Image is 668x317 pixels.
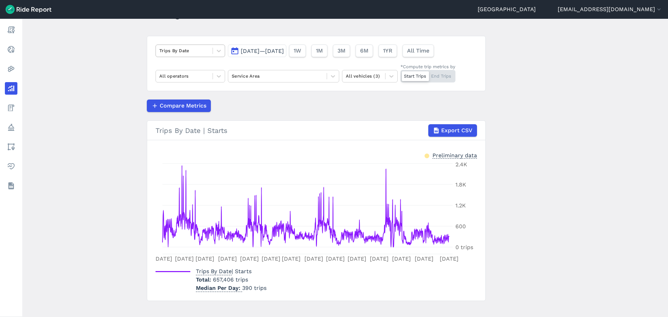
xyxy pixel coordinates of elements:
a: Areas [5,141,17,153]
a: Analyze [5,82,17,95]
tspan: [DATE] [392,255,411,262]
span: Export CSV [441,126,472,135]
span: Compare Metrics [160,102,206,110]
tspan: 600 [455,223,466,230]
tspan: [DATE] [196,255,214,262]
div: Preliminary data [432,151,477,159]
div: Trips By Date | Starts [156,124,477,137]
span: 3M [337,47,345,55]
tspan: 1.2K [455,202,466,209]
span: Total [196,276,213,283]
button: Compare Metrics [147,100,211,112]
span: Median Per Day [196,283,242,292]
tspan: [DATE] [348,255,366,262]
span: 1W [294,47,301,55]
p: 390 trips [196,284,267,292]
a: Report [5,24,17,36]
img: Ride Report [6,5,51,14]
span: 6M [360,47,368,55]
tspan: 2.4K [455,161,467,168]
button: 3M [333,45,350,57]
tspan: 0 trips [455,244,473,251]
button: 1YR [379,45,397,57]
a: Fees [5,102,17,114]
div: *Compute trip metrics by [400,63,455,70]
a: Health [5,160,17,173]
tspan: [DATE] [440,255,459,262]
tspan: [DATE] [240,255,259,262]
tspan: [DATE] [218,255,237,262]
span: | Starts [196,268,252,275]
span: All Time [407,47,429,55]
button: All Time [403,45,434,57]
tspan: [DATE] [282,255,301,262]
span: 1M [316,47,323,55]
tspan: [DATE] [370,255,389,262]
span: 1YR [383,47,392,55]
span: 657,406 trips [213,276,248,283]
button: Export CSV [428,124,477,137]
tspan: [DATE] [175,255,194,262]
a: Heatmaps [5,63,17,75]
span: Trips By Date [196,266,232,275]
button: 6M [356,45,373,57]
button: 1W [289,45,306,57]
tspan: [DATE] [262,255,280,262]
a: Policy [5,121,17,134]
button: 1M [311,45,327,57]
button: [EMAIL_ADDRESS][DOMAIN_NAME] [558,5,662,14]
tspan: 1.8K [455,181,466,188]
span: [DATE]—[DATE] [241,48,284,54]
tspan: [DATE] [326,255,345,262]
a: Datasets [5,180,17,192]
button: [DATE]—[DATE] [228,45,286,57]
tspan: [DATE] [304,255,323,262]
tspan: [DATE] [415,255,434,262]
a: Realtime [5,43,17,56]
tspan: [DATE] [153,255,172,262]
a: [GEOGRAPHIC_DATA] [478,5,536,14]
